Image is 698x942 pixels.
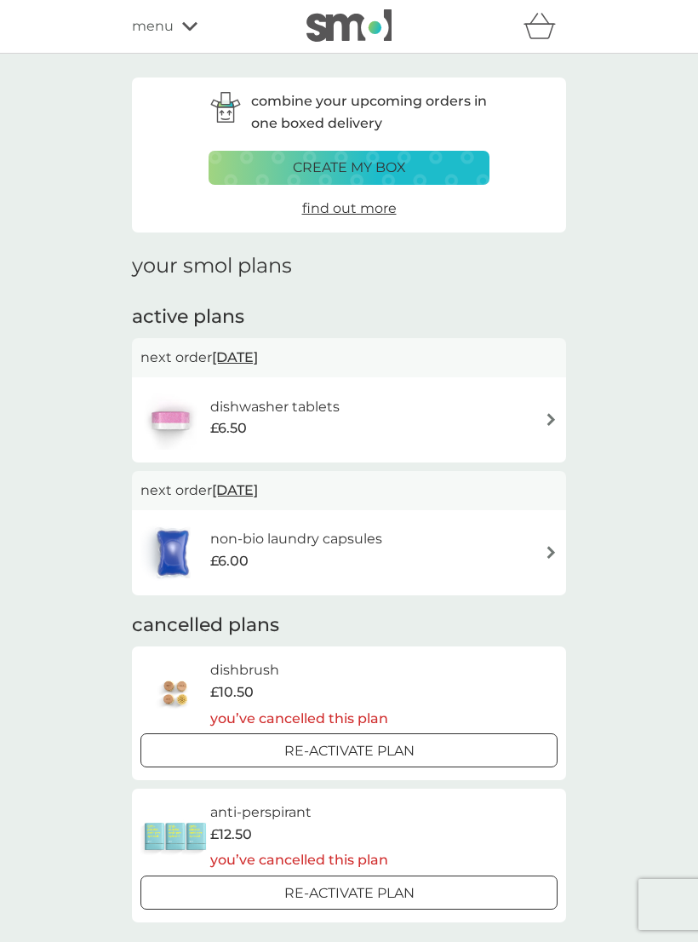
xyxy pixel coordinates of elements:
[284,882,415,905] p: Re-activate Plan
[302,200,397,216] span: find out more
[140,807,210,866] img: anti-perspirant
[210,708,388,730] p: you’ve cancelled this plan
[545,546,558,559] img: arrow right
[140,664,210,724] img: dishbrush
[140,390,200,450] img: dishwasher tablets
[140,347,558,369] p: next order
[284,740,415,762] p: Re-activate Plan
[210,550,249,572] span: £6.00
[210,659,388,681] h6: dishbrush
[212,474,258,507] span: [DATE]
[523,9,566,43] div: basket
[210,417,247,439] span: £6.50
[210,681,254,704] span: £10.50
[212,341,258,374] span: [DATE]
[209,151,489,185] button: create my box
[140,876,558,910] button: Re-activate Plan
[132,15,174,37] span: menu
[140,523,205,583] img: non-bio laundry capsules
[293,157,406,179] p: create my box
[210,528,382,550] h6: non-bio laundry capsules
[306,9,392,42] img: smol
[132,304,566,330] h2: active plans
[132,612,566,639] h2: cancelled plans
[210,849,388,871] p: you’ve cancelled this plan
[140,733,558,767] button: Re-activate Plan
[545,413,558,426] img: arrow right
[132,254,566,279] h1: your smol plans
[140,480,558,502] p: next order
[302,198,397,220] a: find out more
[210,396,340,418] h6: dishwasher tablets
[210,824,252,846] span: £12.50
[210,801,388,824] h6: anti-perspirant
[251,90,489,134] p: combine your upcoming orders in one boxed delivery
